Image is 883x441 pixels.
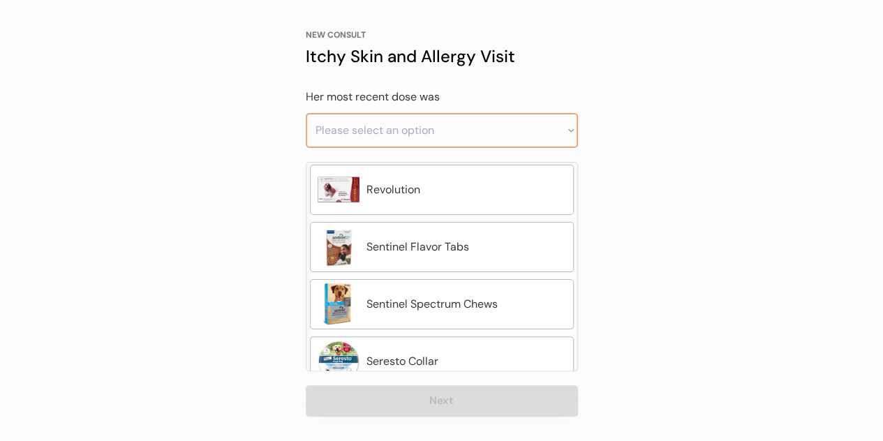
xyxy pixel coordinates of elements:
img: https%3A%2F%2Fb1fdecc9f5d32684efbb068259a22d3b.cdn.bubble.io%2Ff1703627519662x710400151930315500%... [318,341,359,382]
div: NEW CONSULT [306,29,366,41]
div: Sentinel Spectrum Chews [366,296,566,313]
div: Her most recent dose was [306,89,578,106]
button: Next [306,385,578,417]
div: Sentinel Flavor Tabs [366,239,566,255]
div: Seresto Collar [366,353,566,370]
img: Revolution%20%20-%20Dogs.jpeg [318,169,359,211]
img: Sentinel%20Flavor%20Tabs%20-%20Dogs.jpeg [318,226,359,268]
div: Revolution [366,181,566,198]
div: Itchy Skin and Allergy Visit [306,44,578,69]
img: Sentinel%20Spectrum%20Chews%20-%20Dogs.jpeg [318,283,359,325]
